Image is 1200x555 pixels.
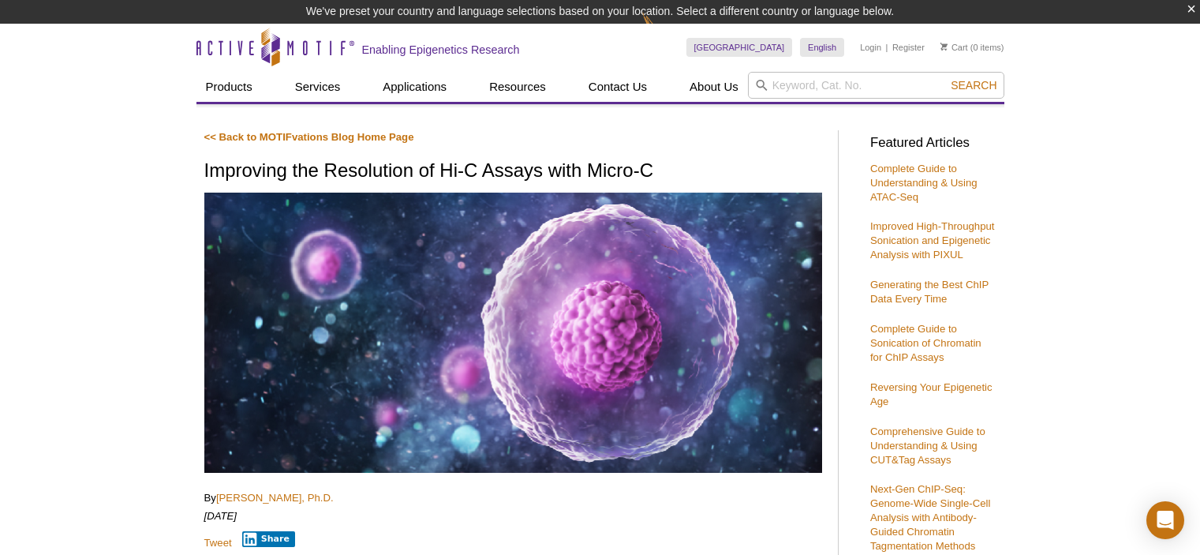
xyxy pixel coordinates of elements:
[870,426,985,466] a: Comprehensive Guide to Understanding & Using CUT&Tag Assays
[870,323,981,363] a: Complete Guide to Sonication of Chromatin for ChIP Assays
[940,42,968,53] a: Cart
[870,279,989,305] a: Generating the Best ChIP Data Every Time
[286,72,350,102] a: Services
[951,79,996,92] span: Search
[870,483,990,552] a: Next-Gen ChIP-Seq: Genome-Wide Single-Cell Analysis with Antibody-Guided Chromatin Tagmentation M...
[204,193,822,474] img: New Micro-C Method
[242,531,295,547] button: Share
[860,42,881,53] a: Login
[204,160,822,183] h1: Improving the Resolution of Hi-C Assays with Micro-C
[216,492,334,504] a: [PERSON_NAME], Ph.D.
[892,42,925,53] a: Register
[373,72,456,102] a: Applications
[886,38,888,57] li: |
[870,381,993,407] a: Reversing Your Epigenetic Age
[748,72,1004,99] input: Keyword, Cat. No.
[686,38,793,57] a: [GEOGRAPHIC_DATA]
[1146,501,1184,539] div: Open Intercom Messenger
[870,163,978,203] a: Complete Guide to Understanding & Using ATAC-Seq
[196,72,262,102] a: Products
[940,43,948,51] img: Your Cart
[940,38,1004,57] li: (0 items)
[480,72,555,102] a: Resources
[870,137,996,150] h3: Featured Articles
[579,72,656,102] a: Contact Us
[642,12,684,49] img: Change Here
[204,491,822,505] p: By
[946,78,1001,92] button: Search
[870,220,995,261] a: Improved High-Throughput Sonication and Epigenetic Analysis with PIXUL
[800,38,844,57] a: English
[204,510,237,522] em: [DATE]
[204,131,414,143] a: << Back to MOTIFvations Blog Home Page
[680,72,748,102] a: About Us
[204,537,232,549] a: Tweet
[362,43,520,57] h2: Enabling Epigenetics Research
